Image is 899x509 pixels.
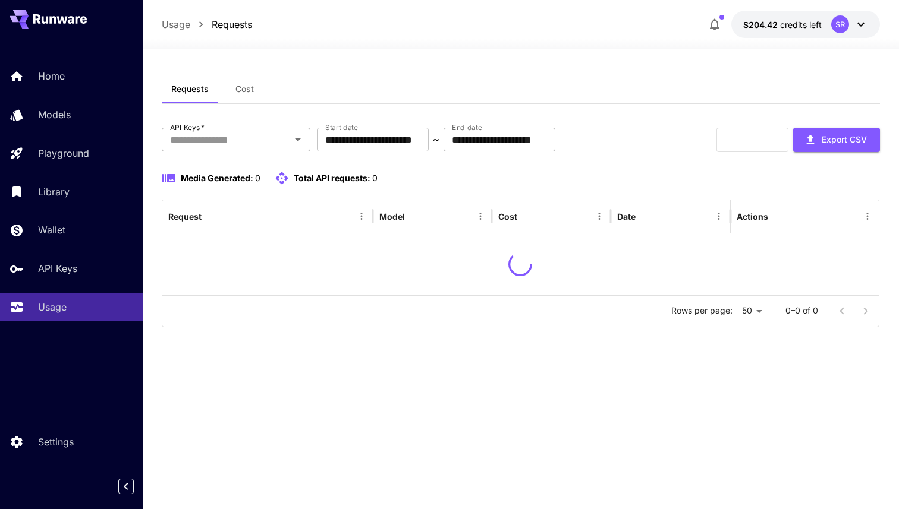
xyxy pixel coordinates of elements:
[19,31,29,40] img: website_grey.svg
[38,261,77,276] p: API Keys
[379,211,405,222] div: Model
[162,17,190,31] a: Usage
[617,211,636,222] div: Date
[472,208,489,225] button: Menu
[353,208,370,225] button: Menu
[235,84,254,94] span: Cost
[38,146,89,160] p: Playground
[171,84,209,94] span: Requests
[168,211,202,222] div: Request
[743,20,780,30] span: $204.42
[19,19,29,29] img: logo_orange.svg
[671,305,733,317] p: Rows per page:
[118,479,134,494] button: Collapse sidebar
[711,208,727,225] button: Menu
[637,208,653,225] button: Sort
[294,173,370,183] span: Total API requests:
[162,17,252,31] nav: breadcrumb
[32,69,42,78] img: tab_domain_overview_orange.svg
[743,18,822,31] div: $204.41546
[793,128,880,152] button: Export CSV
[780,20,822,30] span: credits left
[518,208,535,225] button: Sort
[325,122,358,132] label: Start date
[591,208,608,225] button: Menu
[31,31,84,40] div: Domain: [URL]
[731,11,880,38] button: $204.41546SR
[38,108,71,122] p: Models
[255,173,260,183] span: 0
[181,173,253,183] span: Media Generated:
[452,122,482,132] label: End date
[38,300,67,314] p: Usage
[290,131,306,148] button: Open
[785,305,818,317] p: 0–0 of 0
[737,302,766,320] div: 50
[212,17,252,31] a: Requests
[38,223,65,237] p: Wallet
[831,15,849,33] div: SR
[372,173,378,183] span: 0
[131,70,200,78] div: Keywords by Traffic
[170,122,205,132] label: API Keys
[433,132,439,147] p: ~
[498,211,517,222] div: Cost
[859,208,876,225] button: Menu
[203,208,219,225] button: Sort
[38,185,70,199] p: Library
[737,211,768,222] div: Actions
[45,70,106,78] div: Domain Overview
[406,208,423,225] button: Sort
[33,19,58,29] div: v 4.0.25
[38,435,74,449] p: Settings
[118,69,128,78] img: tab_keywords_by_traffic_grey.svg
[38,69,65,83] p: Home
[127,476,143,497] div: Collapse sidebar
